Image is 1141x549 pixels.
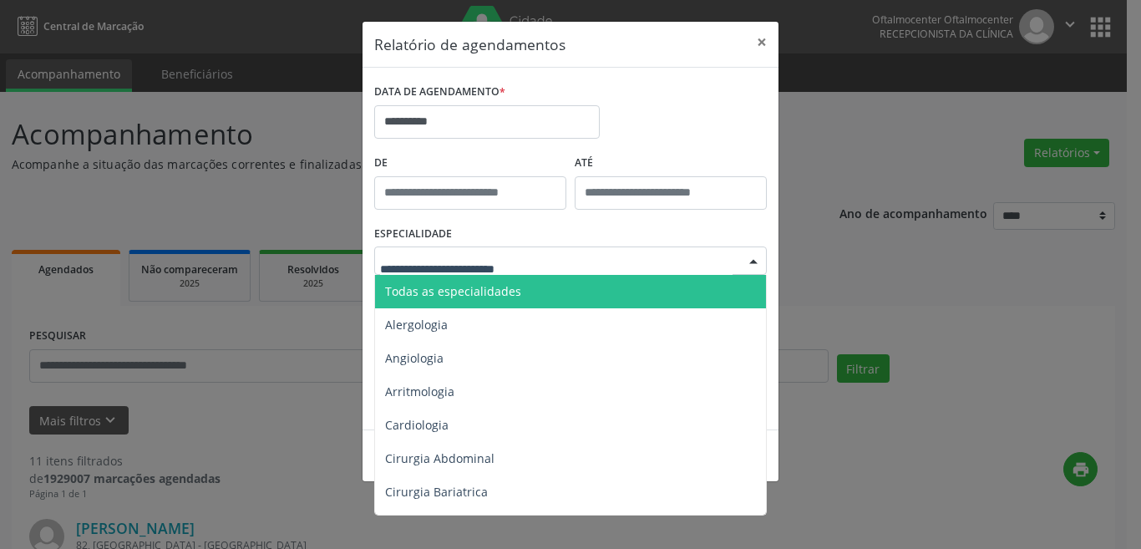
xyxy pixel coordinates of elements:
h5: Relatório de agendamentos [374,33,565,55]
label: ATÉ [575,150,767,176]
span: Angiologia [385,350,444,366]
span: Alergologia [385,317,448,333]
span: Cirurgia Abdominal [385,450,494,466]
label: ESPECIALIDADE [374,221,452,247]
button: Close [745,22,778,63]
span: Todas as especialidades [385,283,521,299]
span: Cirurgia Bariatrica [385,484,488,500]
label: DATA DE AGENDAMENTO [374,79,505,105]
label: De [374,150,566,176]
span: Arritmologia [385,384,454,399]
span: Cardiologia [385,417,449,433]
